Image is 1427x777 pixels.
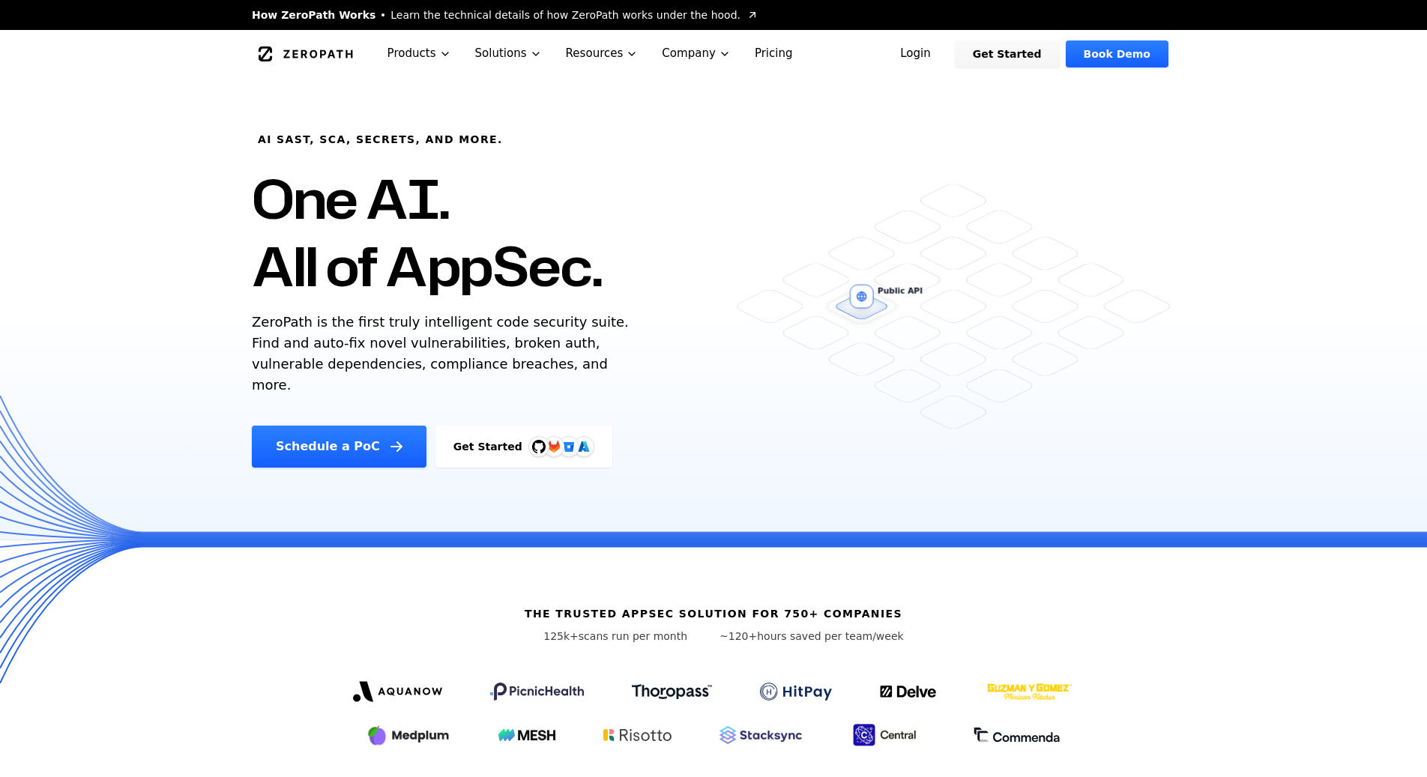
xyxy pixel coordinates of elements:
[498,729,555,741] img: Mesh
[554,30,651,77] button: Resources
[743,30,805,77] a: Pricing
[252,312,636,396] p: ZeroPath is the first truly intelligent code security suite. Find and auto-fix novel vulnerabilit...
[523,629,708,644] p: scans run per month
[525,606,902,621] h6: The trusted AppSec solution for 750+ companies
[719,630,757,642] span: ~120+
[986,674,1074,710] img: GYG
[543,630,579,642] span: 125k+
[1066,40,1168,67] a: Book Demo
[539,432,569,462] img: GitLab
[252,165,602,300] h1: One AI. All of AppSec.
[435,426,612,468] a: Get StartedGitHubGitLabAzure
[532,440,546,453] img: GitHub
[955,40,1060,67] a: Get Started
[578,441,590,453] img: Azure
[719,726,802,744] img: Stacksync
[252,7,375,22] span: How ZeroPath Works
[375,30,463,77] button: Products
[390,7,740,22] span: Learn the technical details of how ZeroPath works under the hood.
[632,684,712,699] img: Thoropass
[258,132,503,147] h6: AI SAST, SCA, Secrets, and more.
[252,426,426,468] a: Schedule a PoC
[719,629,904,644] p: hours saved per team/week
[561,438,577,455] svg: Bitbucket
[366,723,450,747] img: Medplum
[650,30,743,77] button: Company
[234,30,1193,77] nav: Global
[882,40,949,67] a: Login
[463,30,554,77] button: Solutions
[252,7,758,22] a: How ZeroPath WorksLearn the technical details of how ZeroPath works under the hood.
[850,722,925,749] img: Central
